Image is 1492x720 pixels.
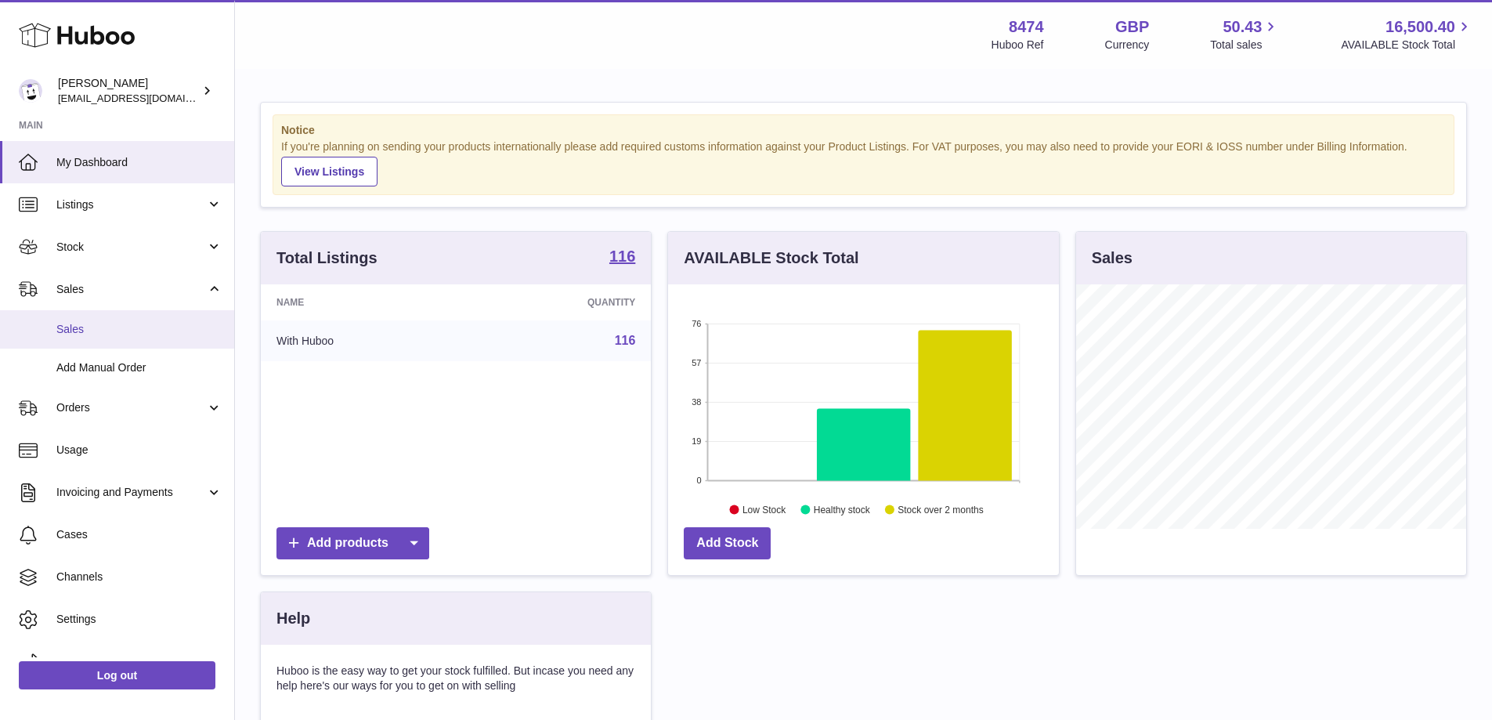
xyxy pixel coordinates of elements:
td: With Huboo [261,320,467,361]
div: Huboo Ref [992,38,1044,52]
text: Low Stock [742,504,786,515]
div: Currency [1105,38,1150,52]
strong: Notice [281,123,1446,138]
h3: Total Listings [276,248,378,269]
div: [PERSON_NAME] [58,76,199,106]
text: 0 [697,476,702,485]
text: Healthy stock [814,504,871,515]
a: Add products [276,527,429,559]
span: Listings [56,197,206,212]
span: AVAILABLE Stock Total [1341,38,1473,52]
strong: GBP [1115,16,1149,38]
span: Channels [56,570,222,584]
th: Name [261,284,467,320]
a: 50.43 Total sales [1210,16,1280,52]
span: 16,500.40 [1385,16,1455,38]
text: 19 [692,436,702,446]
a: 116 [609,248,635,267]
text: 57 [692,358,702,367]
text: 76 [692,319,702,328]
strong: 8474 [1009,16,1044,38]
span: Cases [56,527,222,542]
h3: Help [276,608,310,629]
span: Returns [56,654,222,669]
span: [EMAIL_ADDRESS][DOMAIN_NAME] [58,92,230,104]
p: Huboo is the easy way to get your stock fulfilled. But incase you need any help here's our ways f... [276,664,635,693]
a: Add Stock [684,527,771,559]
a: 116 [615,334,636,347]
span: Sales [56,322,222,337]
span: Add Manual Order [56,360,222,375]
a: View Listings [281,157,378,186]
span: 50.43 [1223,16,1262,38]
h3: Sales [1092,248,1133,269]
span: Invoicing and Payments [56,485,206,500]
h3: AVAILABLE Stock Total [684,248,858,269]
span: Stock [56,240,206,255]
span: My Dashboard [56,155,222,170]
text: Stock over 2 months [898,504,984,515]
span: Settings [56,612,222,627]
div: If you're planning on sending your products internationally please add required customs informati... [281,139,1446,186]
span: Usage [56,443,222,458]
strong: 116 [609,248,635,264]
span: Orders [56,400,206,415]
a: Log out [19,661,215,689]
img: orders@neshealth.com [19,79,42,103]
span: Total sales [1210,38,1280,52]
th: Quantity [467,284,651,320]
text: 38 [692,397,702,407]
a: 16,500.40 AVAILABLE Stock Total [1341,16,1473,52]
span: Sales [56,282,206,297]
